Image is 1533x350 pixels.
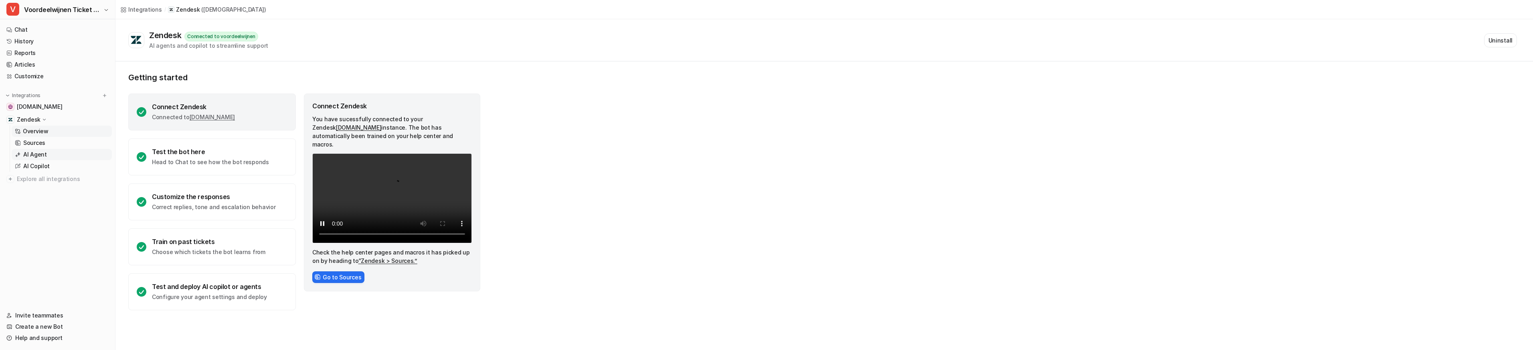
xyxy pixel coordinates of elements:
img: Zendesk logo [130,35,142,45]
p: ( [DEMOGRAPHIC_DATA] ) [201,6,266,14]
img: explore all integrations [6,175,14,183]
div: Train on past tickets [152,238,265,246]
p: Getting started [128,73,481,82]
p: You have sucessfully connected to your Zendesk instance. The bot has automatically been trained o... [312,115,472,149]
button: Send us a message [37,212,123,228]
a: www.voordeelwijnen.nl[DOMAIN_NAME] [3,101,112,112]
a: [DOMAIN_NAME] [336,124,381,131]
div: eesel [28,96,43,104]
div: [PERSON_NAME] [28,66,75,74]
a: AI Copilot [12,161,112,172]
button: Uninstall [1484,33,1517,47]
div: Zendesk [149,31,184,40]
p: Overview [23,127,49,135]
a: Chat [3,24,112,35]
img: Patrick avatar [8,35,18,45]
button: Go to Sources [312,271,364,283]
img: Zendesk [8,117,13,122]
span: Explore all integrations [17,173,109,185]
div: • 5h ago [43,36,66,45]
span: V [6,3,19,16]
p: Choose which tickets the bot learns from [152,248,265,256]
span: Messages [105,271,136,276]
a: Explore all integrations [3,173,112,185]
a: [DOMAIN_NAME] [190,114,235,120]
div: Test the bot here [152,148,269,156]
div: Connect Zendesk [152,103,235,111]
span: / [164,6,166,13]
img: expand menu [5,93,10,98]
video: Your browser does not support the video tag. [312,153,472,243]
p: AI Copilot [23,162,50,170]
span: Voordeelwijnen Ticket bot [24,4,101,15]
a: Create a new Bot [3,321,112,332]
h1: Messages [59,4,103,17]
p: AI Agent [23,151,47,159]
p: Integrations [12,92,40,99]
div: eesel [26,36,41,45]
div: AI agents and copilot to streamline support [149,41,268,50]
button: Integrations [3,92,43,100]
a: Sources [12,137,112,149]
img: Katelin avatar [15,35,24,45]
img: www.voordeelwijnen.nl [8,104,13,109]
a: Invite teammates [3,310,112,321]
img: Profile image for eesel [9,87,25,104]
a: “Zendesk > Sources.” [358,257,417,264]
p: Head to Chat to see how the bot responds [152,158,269,166]
p: Correct replies, tone and escalation behavior [152,203,275,211]
div: Test and deploy AI copilot or agents [152,283,267,291]
a: Customize [3,71,112,82]
div: • [DATE] [45,96,67,104]
p: Connected to [152,113,235,121]
p: Zendesk [17,116,40,124]
a: History [3,36,112,47]
p: Configure your agent settings and deploy [152,293,267,301]
a: Zendesk([DEMOGRAPHIC_DATA]) [168,6,266,14]
img: menu_add.svg [102,93,107,98]
p: Zendesk [176,6,200,14]
a: Help and support [3,332,112,344]
img: eesel avatar [12,29,21,39]
a: Reports [3,47,112,59]
span: You’ll get replies here and in your email: ✉️ [EMAIL_ADDRESS][DOMAIN_NAME] The team will be back ... [26,28,358,35]
p: Sources [23,139,45,147]
div: Integrations [128,5,162,14]
img: Profile image for Patrick [9,58,25,74]
span: [DOMAIN_NAME] [17,103,62,111]
span: Hi Friso Just giving you a heads up, our crawler is experiencing some rate limiting from your web... [28,58,1171,65]
a: Overview [12,126,112,137]
a: Articles [3,59,112,70]
a: AI Agent [12,149,112,160]
div: • 6h ago [77,66,99,74]
div: Connected to voordeelwijnen [184,32,258,41]
img: sourcesIcon [315,274,320,280]
div: Customize the responses [152,193,275,201]
div: Connect Zendesk [312,102,472,110]
span: Home [32,271,48,276]
p: Check the help center pages and macros it has picked up on by heading to [312,248,472,265]
div: Close [141,3,155,18]
a: Integrations [120,5,162,14]
button: Messages [80,250,160,283]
